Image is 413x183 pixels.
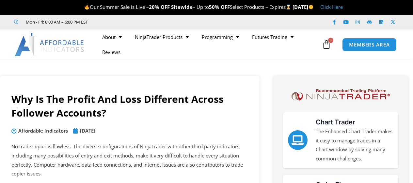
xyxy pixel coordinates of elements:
p: The Enhanced Chart Trader makes it easy to manage trades in a Chart window by solving many common... [316,127,393,163]
a: MEMBERS AREA [342,38,397,51]
h1: Why Is The Profit And Loss Different Across Follower Accounts? [11,92,248,120]
a: Futures Trading [246,29,300,45]
strong: Sitewide [171,4,193,10]
span: MEMBERS AREA [349,42,390,47]
span: Our Summer Sale is Live – – Up to Select Products – Expires [84,4,293,10]
img: 🌞 [309,5,313,9]
a: Chart Trader [288,130,308,150]
time: [DATE] [80,127,95,134]
strong: 20% OFF [149,4,170,10]
strong: [DATE] [293,4,314,10]
a: 0 [312,35,341,54]
span: 0 [328,38,333,43]
span: Mon - Fri: 8:00 AM – 6:00 PM EST [24,18,88,26]
span: Affordable Indicators [17,126,68,136]
a: Reviews [96,45,127,60]
img: ⌛ [286,5,291,9]
strong: 50% OFF [209,4,230,10]
img: LogoAI | Affordable Indicators – NinjaTrader [15,33,85,56]
a: Programming [195,29,246,45]
a: About [96,29,128,45]
nav: Menu [96,29,320,60]
iframe: Customer reviews powered by Trustpilot [97,19,195,25]
p: No trade copier is flawless. The diverse configurations of NinjaTrader with other third party ind... [11,142,248,178]
img: NinjaTrader Logo | Affordable Indicators – NinjaTrader [289,87,392,102]
a: NinjaTrader Products [128,29,195,45]
img: 🔥 [85,5,89,9]
a: Chart Trader [316,118,355,126]
a: Click Here [320,4,343,10]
